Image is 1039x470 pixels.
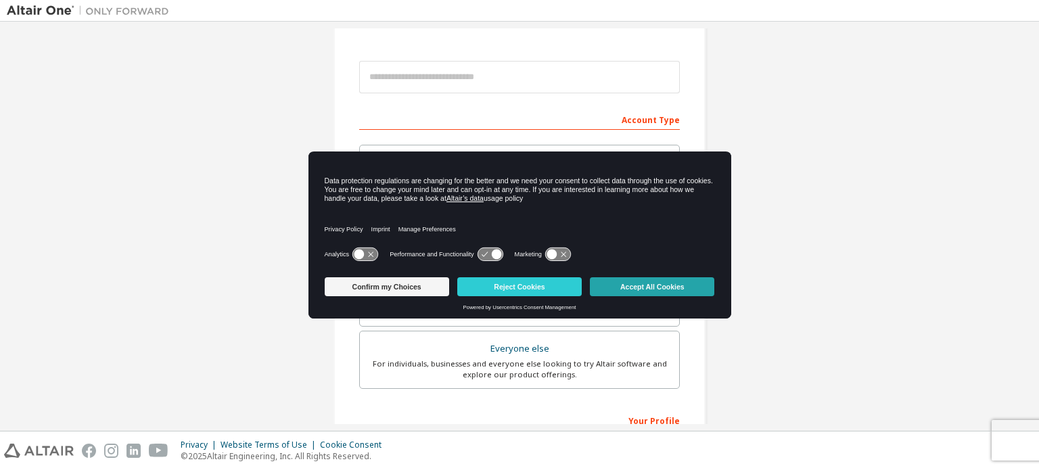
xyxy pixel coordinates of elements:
div: Website Terms of Use [221,440,320,450]
img: instagram.svg [104,444,118,458]
p: © 2025 Altair Engineering, Inc. All Rights Reserved. [181,450,390,462]
img: Altair One [7,4,176,18]
img: youtube.svg [149,444,168,458]
div: For individuals, businesses and everyone else looking to try Altair software and explore our prod... [368,358,671,380]
img: facebook.svg [82,444,96,458]
div: Cookie Consent [320,440,390,450]
div: Your Profile [359,409,680,431]
div: Account Type [359,108,680,130]
div: Privacy [181,440,221,450]
img: altair_logo.svg [4,444,74,458]
div: Everyone else [368,339,671,358]
img: linkedin.svg [126,444,141,458]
